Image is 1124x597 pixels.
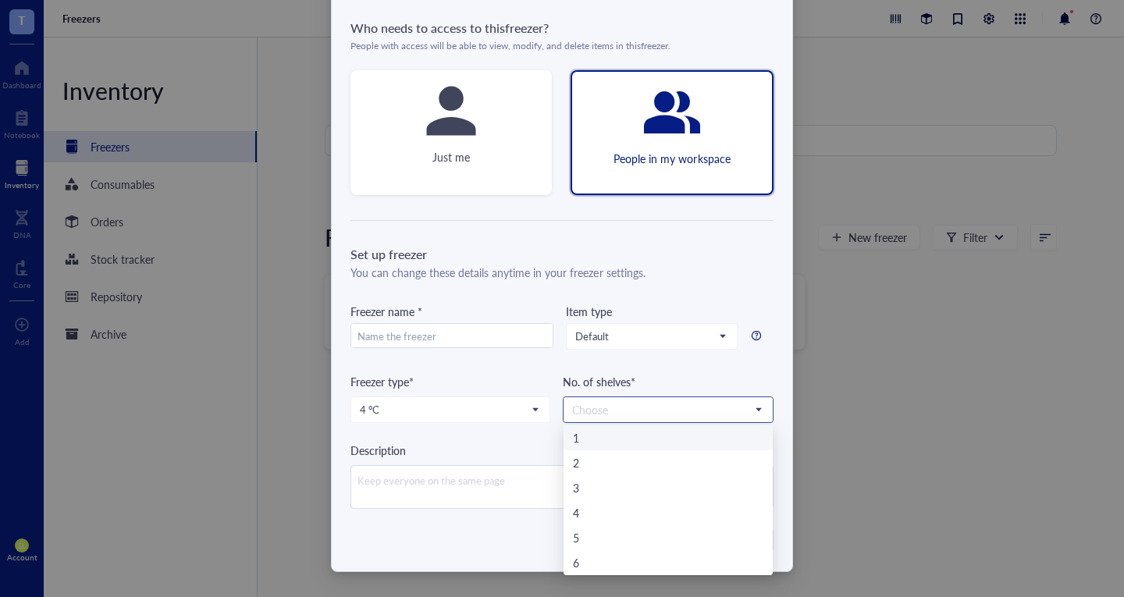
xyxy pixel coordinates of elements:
[350,41,774,52] div: People with access will be able to view, modify, and delete items in this freezer .
[573,554,579,571] div: 6
[351,324,553,349] input: Name the freezer
[575,329,725,343] span: Default
[563,373,774,390] div: No. of shelves*
[432,148,470,165] div: Just me
[573,529,579,546] div: 5
[573,454,579,471] div: 2
[573,504,579,521] div: 4
[573,429,579,446] div: 1
[573,479,579,496] div: 3
[614,150,730,167] div: People in my workspace
[350,373,550,390] div: Freezer type*
[350,245,774,264] div: Set up freezer
[360,403,538,417] span: 4 °C
[350,19,774,37] div: Who needs to access to this freezer ?
[350,303,553,320] div: Freezer name *
[350,264,774,281] div: You can change these details anytime in your freezer settings.
[566,303,612,320] div: Item type
[350,442,774,459] div: Description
